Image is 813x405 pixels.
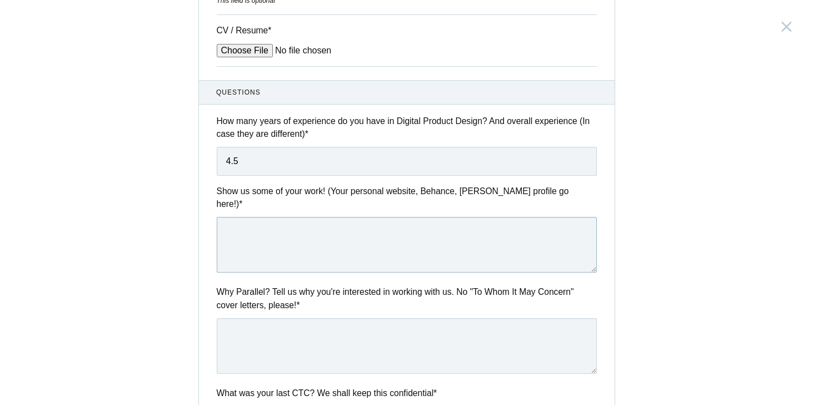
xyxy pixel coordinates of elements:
[217,115,597,141] label: How many years of experience do you have in Digital Product Design? And overall experience (In ca...
[217,387,597,399] label: What was your last CTC? We shall keep this confidential
[217,185,597,211] label: Show us some of your work! (Your personal website, Behance, [PERSON_NAME] profile go here!)
[216,87,597,97] span: Questions
[217,285,597,312] label: Why Parallel? Tell us why you're interested in working with us. No "To Whom It May Concern" cover...
[217,24,300,37] label: CV / Resume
